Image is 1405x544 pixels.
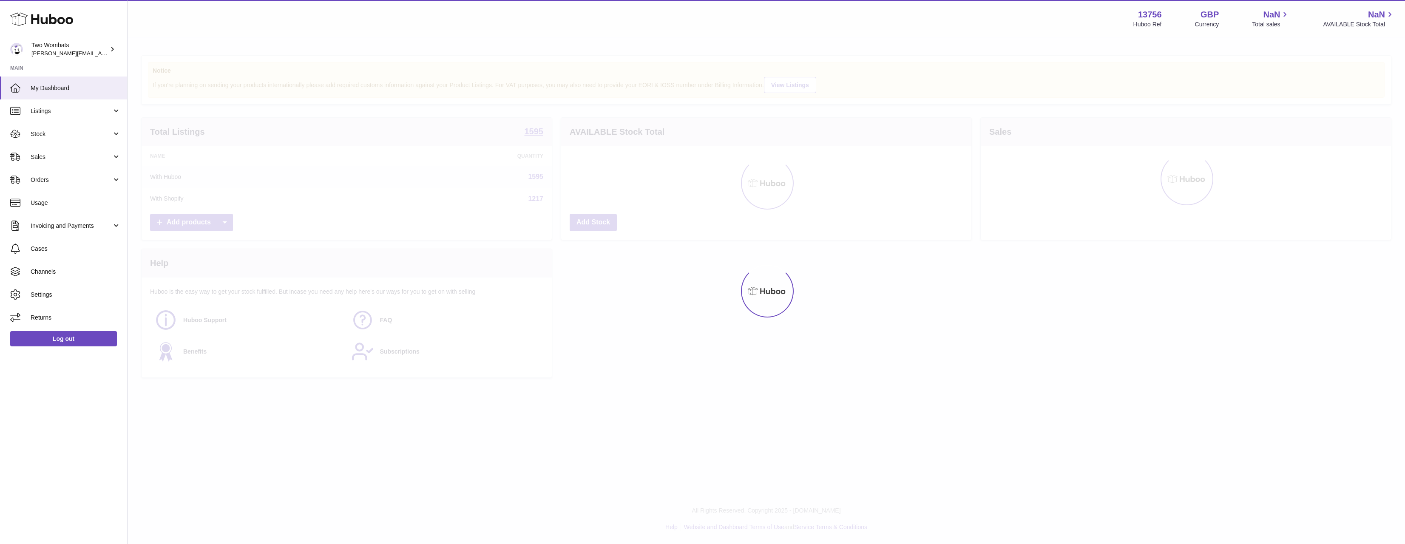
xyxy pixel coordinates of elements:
span: Settings [31,291,121,299]
span: Invoicing and Payments [31,222,112,230]
span: AVAILABLE Stock Total [1323,20,1395,28]
strong: GBP [1201,9,1219,20]
span: Usage [31,199,121,207]
span: Total sales [1252,20,1290,28]
span: Channels [31,268,121,276]
strong: 13756 [1138,9,1162,20]
span: Sales [31,153,112,161]
span: Cases [31,245,121,253]
div: Currency [1195,20,1219,28]
span: Stock [31,130,112,138]
div: Two Wombats [31,41,108,57]
a: Log out [10,331,117,346]
div: Huboo Ref [1133,20,1162,28]
span: Orders [31,176,112,184]
a: NaN AVAILABLE Stock Total [1323,9,1395,28]
span: Returns [31,314,121,322]
span: My Dashboard [31,84,121,92]
a: NaN Total sales [1252,9,1290,28]
span: NaN [1263,9,1280,20]
span: NaN [1368,9,1385,20]
span: Listings [31,107,112,115]
span: [PERSON_NAME][EMAIL_ADDRESS][DOMAIN_NAME] [31,50,170,57]
img: alan@twowombats.com [10,43,23,56]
